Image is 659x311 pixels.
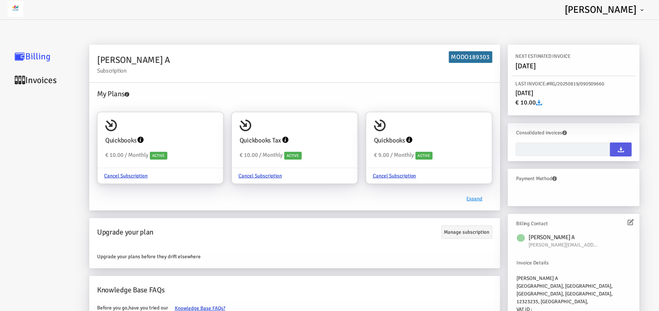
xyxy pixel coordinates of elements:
[284,152,302,160] span: Active
[546,81,604,87] span: #RG/20250819/090509660
[563,130,567,135] i: You can select the required invoices date range and click the download button to download all inv...
[516,99,543,106] span: € 10.00
[442,226,492,239] a: Manage subscription
[516,52,632,60] h6: NEXT ESTIMATED INVOICE
[125,92,129,97] i: Your plans information will be available by selecting your plans. You can upgrade plan & manage p...
[8,45,85,68] a: Billing
[366,169,423,183] a: Cancel Subscription
[97,169,154,183] a: Cancel Subscription
[552,176,557,181] i: Payment method will be shown based on the plan that you have selected. You can change the payment...
[529,233,631,242] h6: [PERSON_NAME] A
[206,115,221,131] input: Quickbooks € 10.00 / Monthly Active Cancel Subscription
[8,68,85,92] a: Invoices
[97,68,492,74] small: Subscription
[340,115,356,131] input: Quickbooks Tax € 10.00 / Monthly Active Cancel Subscription
[517,259,631,267] div: Invoice Details
[517,282,631,298] div: [GEOGRAPHIC_DATA], [GEOGRAPHIC_DATA], [GEOGRAPHIC_DATA], [GEOGRAPHIC_DATA],
[150,152,167,160] span: Active
[240,136,281,146] h4: Quickbooks Tax
[105,151,148,158] span: € 10.00 / Monthly
[517,275,631,282] div: [PERSON_NAME] A
[374,136,405,146] h4: Quickbooks
[475,115,490,131] input: Quickbooks € 9.00 / Monthly Active Cancel Subscription
[618,146,624,153] i: Download Invoice
[97,227,492,238] h4: Upgrade your plan
[529,241,599,249] span: Primary E-Mail
[97,89,496,100] h4: My Plans
[97,53,492,74] h2: [PERSON_NAME] A
[97,305,232,311] span: Before you go,have you tried our
[105,136,136,146] h4: Quickbooks
[536,99,543,106] i: Download Invoice
[97,285,492,296] h4: Knowledge Base FAQs
[516,62,536,70] span: [DATE]
[416,152,433,160] span: Active
[374,151,414,158] span: € 9.00 / Monthly
[240,151,283,158] span: € 10.00 / Monthly
[467,196,483,202] a: Expand
[232,169,289,183] a: Cancel Subscription
[517,298,631,306] div: 12323235, [GEOGRAPHIC_DATA],
[516,80,632,88] h6: LAST INVOICE:
[97,254,201,260] span: Upgrade your plans before they drift elsewhere
[516,89,534,97] span: [DATE]
[610,142,632,156] a: Download Invoice
[565,3,636,16] span: [PERSON_NAME]
[8,1,23,17] img: Skillshare
[516,220,628,228] h6: Billing Contact
[516,175,628,182] h6: Payment Method
[449,51,492,63] h6: MODO189303
[516,129,628,137] h6: Consolidated invoices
